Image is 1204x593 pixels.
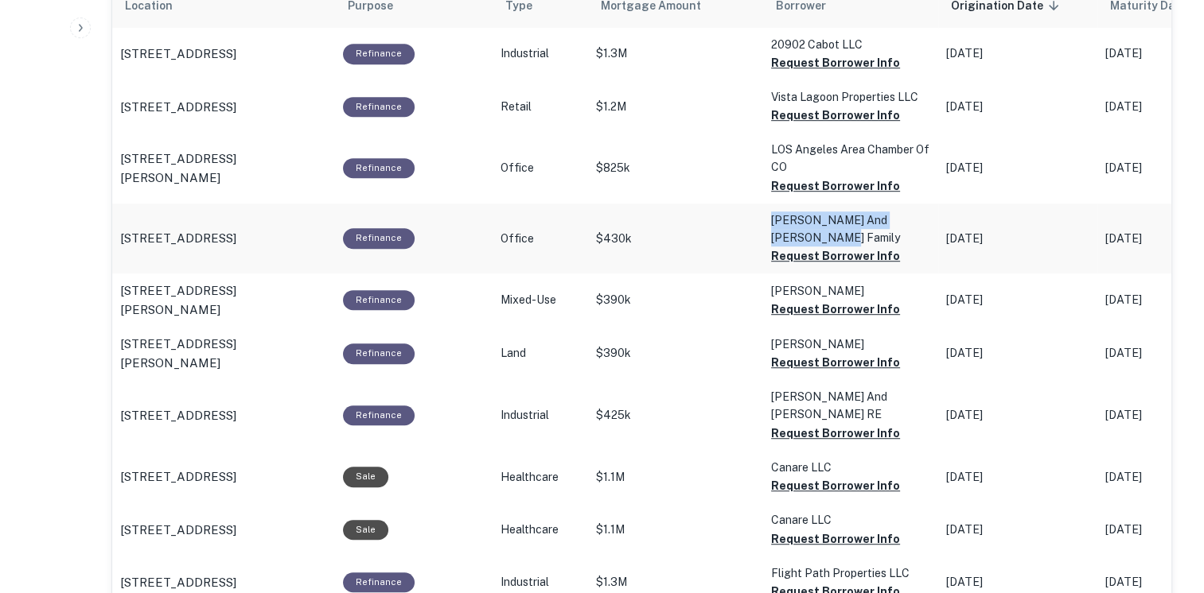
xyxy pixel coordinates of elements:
p: Healthcare [501,521,580,538]
a: [STREET_ADDRESS] [120,98,327,117]
p: [PERSON_NAME] [771,335,930,353]
div: This loan purpose was for refinancing [343,158,415,178]
button: Request Borrower Info [771,529,900,548]
p: $825k [596,160,755,176]
a: [STREET_ADDRESS][PERSON_NAME] [120,335,327,372]
p: [STREET_ADDRESS] [120,229,236,248]
p: $1.1M [596,469,755,486]
p: Flight Path Properties LLC [771,564,930,582]
button: Request Borrower Info [771,300,900,319]
p: [DATE] [946,99,1089,115]
a: [STREET_ADDRESS] [120,406,327,425]
p: Retail [501,99,580,115]
p: LOS Angeles Area Chamber Of CO [771,141,930,176]
a: [STREET_ADDRESS] [120,573,327,592]
p: $390k [596,292,755,308]
button: Request Borrower Info [771,176,900,196]
p: Office [501,160,580,176]
p: Industrial [501,407,580,424]
a: [STREET_ADDRESS] [120,45,327,64]
p: [DATE] [946,292,1089,308]
iframe: Chat Widget [1124,466,1204,542]
div: This loan purpose was for refinancing [343,290,415,310]
p: Vista Lagoon Properties LLC [771,88,930,106]
p: 20902 Cabot LLC [771,36,930,53]
p: $1.1M [596,521,755,538]
p: [STREET_ADDRESS] [120,98,236,117]
button: Request Borrower Info [771,53,900,72]
p: $390k [596,345,755,362]
p: [PERSON_NAME] [771,282,930,300]
p: Industrial [501,45,580,62]
a: [STREET_ADDRESS][PERSON_NAME] [120,149,327,187]
button: Request Borrower Info [771,424,900,443]
div: This loan purpose was for refinancing [343,343,415,363]
p: [STREET_ADDRESS] [120,45,236,64]
div: This loan purpose was for refinancing [343,44,415,64]
p: Mixed-Use [501,292,580,308]
p: [STREET_ADDRESS] [120,467,236,486]
button: Request Borrower Info [771,106,900,125]
p: [DATE] [946,469,1089,486]
p: Office [501,231,580,247]
div: This loan purpose was for refinancing [343,97,415,117]
p: [DATE] [946,231,1089,247]
p: Land [501,345,580,362]
div: This loan purpose was for refinancing [343,405,415,425]
button: Request Borrower Info [771,246,900,265]
p: Canare LLC [771,511,930,529]
p: [DATE] [946,407,1089,424]
p: $430k [596,231,755,247]
button: Request Borrower Info [771,353,900,372]
p: [STREET_ADDRESS] [120,521,236,540]
p: [PERSON_NAME] And [PERSON_NAME] Family [771,211,930,246]
p: Industrial [501,574,580,591]
p: [DATE] [946,45,1089,62]
div: This loan purpose was for refinancing [343,228,415,248]
p: [DATE] [946,345,1089,362]
p: [DATE] [946,521,1089,538]
a: [STREET_ADDRESS] [120,467,327,486]
a: [STREET_ADDRESS] [120,229,327,248]
p: $425k [596,407,755,424]
div: Sale [343,467,388,486]
div: This loan purpose was for refinancing [343,572,415,592]
p: [PERSON_NAME] And [PERSON_NAME] RE [771,388,930,423]
a: [STREET_ADDRESS][PERSON_NAME] [120,281,327,319]
p: Canare LLC [771,459,930,476]
p: $1.3M [596,574,755,591]
a: [STREET_ADDRESS] [120,521,327,540]
p: Healthcare [501,469,580,486]
p: $1.3M [596,45,755,62]
p: [STREET_ADDRESS] [120,406,236,425]
p: [DATE] [946,574,1089,591]
button: Request Borrower Info [771,476,900,495]
p: [DATE] [946,160,1089,176]
p: [STREET_ADDRESS] [120,573,236,592]
p: $1.2M [596,99,755,115]
div: Sale [343,520,388,540]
